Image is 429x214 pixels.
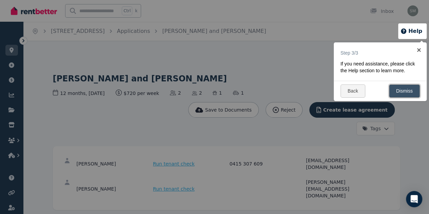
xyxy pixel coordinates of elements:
button: Help [400,27,422,35]
p: If you need assistance, please click the Help section to learn more. [340,60,416,74]
a: × [411,42,427,58]
div: Open Intercom Messenger [406,191,422,207]
a: Dismiss [389,84,420,98]
a: Back [340,84,365,98]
